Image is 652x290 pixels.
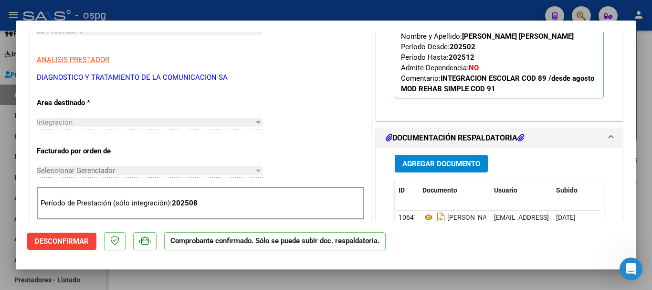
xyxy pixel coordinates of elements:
[402,160,480,168] span: Agregar Documento
[37,166,254,175] span: Seleccionar Gerenciador
[620,258,642,280] iframe: Intercom live chat
[422,186,457,194] span: Documento
[462,32,574,41] strong: [PERSON_NAME] [PERSON_NAME]
[37,118,73,127] span: Integración
[395,180,419,201] datatable-header-cell: ID
[552,180,600,201] datatable-header-cell: Subido
[399,186,405,194] span: ID
[556,186,578,194] span: Subido
[172,199,198,207] strong: 202508
[600,180,648,201] datatable-header-cell: Acción
[450,43,475,51] strong: 202502
[401,21,594,93] span: CUIL: Nombre y Apellido: Período Desde: Período Hasta: Admite Dependencia:
[469,64,479,72] strong: NO
[386,132,524,144] h1: DOCUMENTACIÓN RESPALDATORIA
[164,232,386,251] p: Comprobante confirmado. Sólo se puede subir doc. respaldatoria.
[37,72,364,83] p: DIAGNOSTICO Y TRATAMIENTO DE LA COMUNICACION SA
[401,74,594,93] span: Comentario:
[449,53,474,62] strong: 202512
[41,198,360,209] p: Período de Prestación (sólo integración):
[422,214,578,221] span: [PERSON_NAME] [PERSON_NAME] 08/2025
[395,155,488,172] button: Agregar Documento
[419,180,490,201] datatable-header-cell: Documento
[494,186,517,194] span: Usuario
[435,210,447,225] i: Descargar documento
[399,214,418,221] span: 10641
[27,233,96,250] button: Desconfirmar
[490,180,552,201] datatable-header-cell: Usuario
[401,74,594,93] strong: INTEGRACION ESCOLAR COD 89 /desde agosto MOD REHAB SIMPLE COD 91
[37,55,109,64] span: ANALISIS PRESTADOR
[37,97,135,108] p: Area destinado *
[35,237,89,246] span: Desconfirmar
[376,129,622,148] mat-expansion-panel-header: DOCUMENTACIÓN RESPALDATORIA
[556,214,576,221] span: [DATE]
[37,146,135,157] p: Facturado por orden de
